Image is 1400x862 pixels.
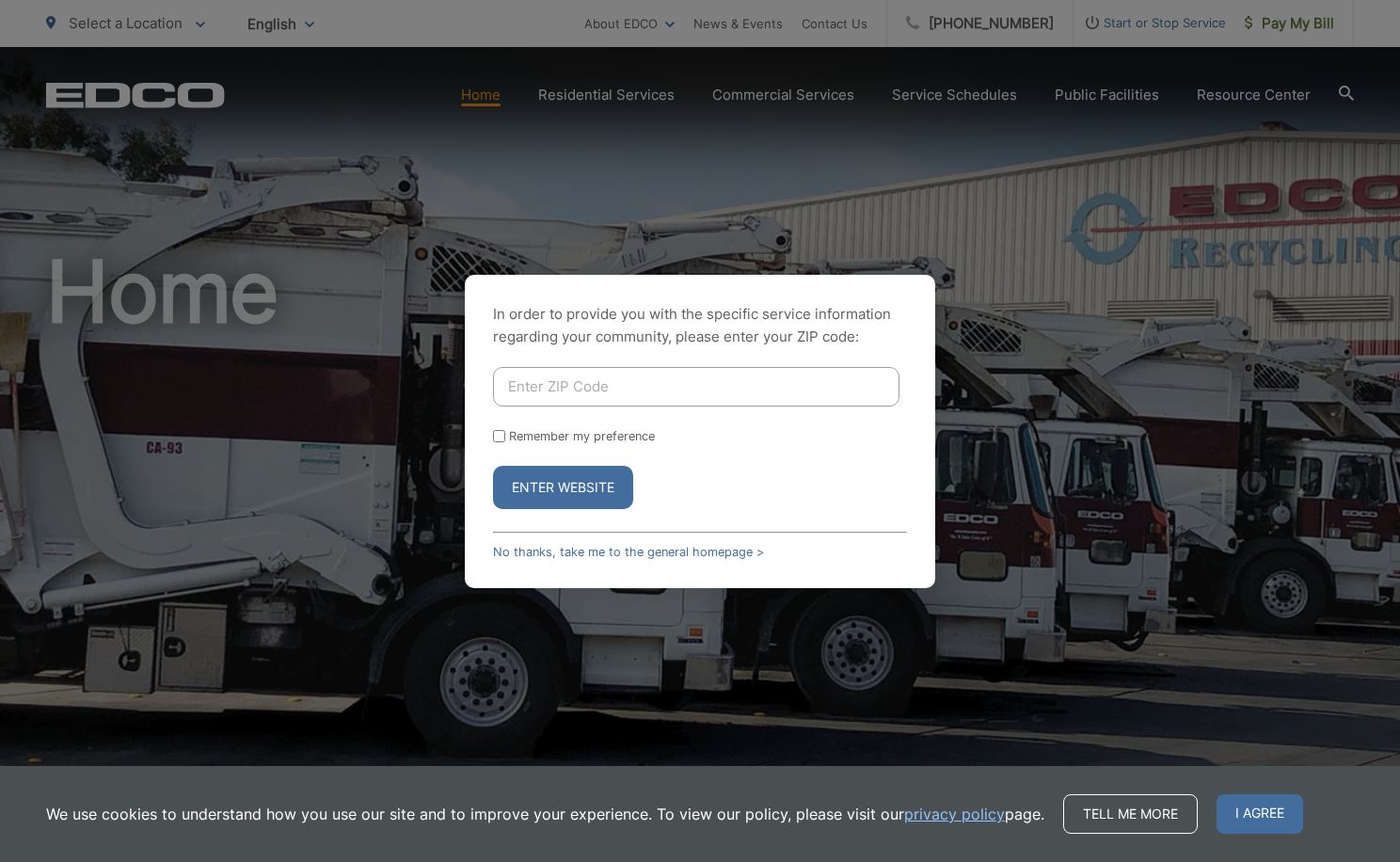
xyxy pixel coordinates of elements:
input: Enter ZIP Code [493,367,899,407]
a: privacy policy [904,803,1005,825]
label: Remember my preference [509,429,655,443]
p: We use cookies to understand how you use our site and to improve your experience. To view our pol... [46,803,1044,825]
button: Enter Website [493,466,633,509]
p: In order to provide you with the specific service information regarding your community, please en... [493,303,907,348]
a: No thanks, take me to the general homepage > [493,545,764,559]
a: Tell me more [1063,794,1198,834]
span: I agree [1217,794,1303,834]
